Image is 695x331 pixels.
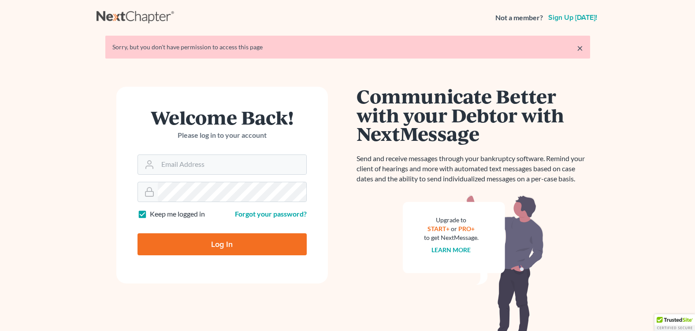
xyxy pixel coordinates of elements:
[150,209,205,219] label: Keep me logged in
[138,233,307,255] input: Log In
[431,246,471,254] a: Learn more
[138,108,307,127] h1: Welcome Back!
[654,314,695,331] div: TrustedSite Certified
[424,233,479,242] div: to get NextMessage.
[495,13,543,23] strong: Not a member?
[357,87,590,143] h1: Communicate Better with your Debtor with NextMessage
[235,210,307,218] a: Forgot your password?
[112,43,583,51] div: Sorry, but you don't have permission to access this page
[427,225,450,232] a: START+
[458,225,475,232] a: PRO+
[158,155,306,174] input: Email Address
[577,43,583,53] a: ×
[546,14,599,21] a: Sign up [DATE]!
[451,225,457,232] span: or
[424,216,479,224] div: Upgrade to
[357,154,590,184] p: Send and receive messages through your bankruptcy software. Remind your client of hearings and mo...
[138,130,307,140] p: Please log in to your account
